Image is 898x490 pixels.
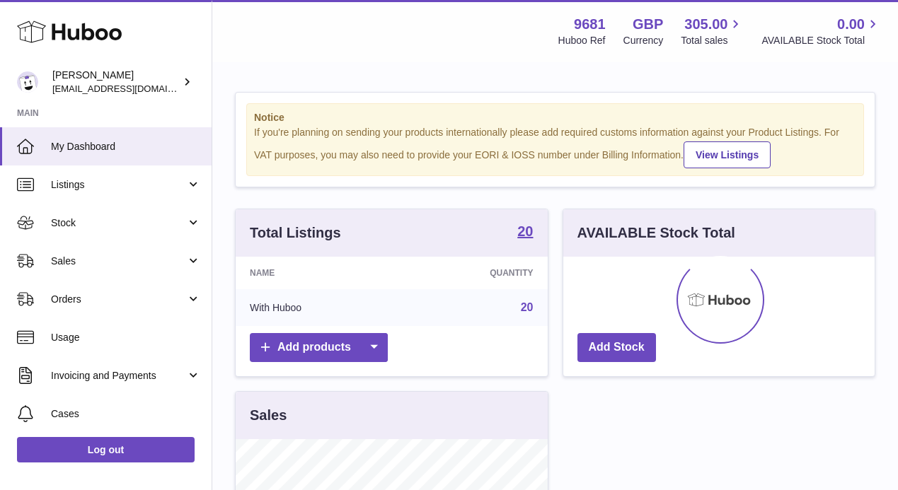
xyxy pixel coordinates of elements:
a: 305.00 Total sales [681,15,744,47]
span: Orders [51,293,186,306]
span: AVAILABLE Stock Total [761,34,881,47]
img: hello@colourchronicles.com [17,71,38,93]
span: Listings [51,178,186,192]
h3: AVAILABLE Stock Total [577,223,735,243]
h3: Sales [250,406,287,425]
span: [EMAIL_ADDRESS][DOMAIN_NAME] [52,83,208,94]
span: Invoicing and Payments [51,369,186,383]
span: 0.00 [837,15,865,34]
span: Usage [51,331,201,344]
span: Total sales [681,34,744,47]
div: If you're planning on sending your products internationally please add required customs informati... [254,126,856,168]
a: Log out [17,437,195,462]
th: Quantity [400,257,547,289]
th: Name [236,257,400,289]
div: Currency [623,34,664,47]
a: 20 [521,301,534,313]
span: Stock [51,216,186,230]
a: 0.00 AVAILABLE Stock Total [761,15,881,47]
strong: 9681 [574,15,606,34]
a: Add products [250,333,388,362]
span: My Dashboard [51,140,201,153]
div: Huboo Ref [558,34,606,47]
strong: Notice [254,111,856,124]
h3: Total Listings [250,223,341,243]
strong: 20 [517,224,533,238]
a: Add Stock [577,333,656,362]
strong: GBP [633,15,663,34]
span: Cases [51,407,201,421]
td: With Huboo [236,289,400,326]
div: [PERSON_NAME] [52,69,180,95]
a: 20 [517,224,533,241]
span: Sales [51,255,186,268]
a: View Listings [684,141,771,168]
span: 305.00 [684,15,727,34]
